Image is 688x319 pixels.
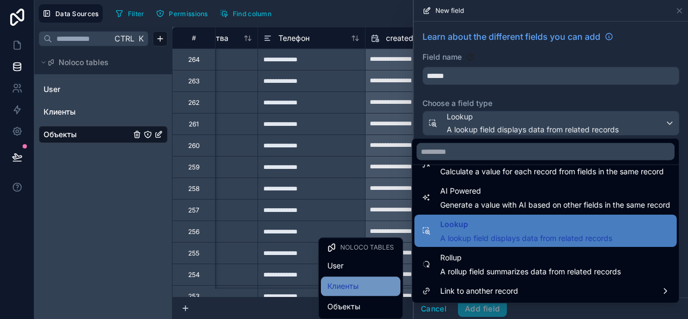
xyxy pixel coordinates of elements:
[340,243,394,252] span: Noloco tables
[188,206,199,215] div: 257
[39,126,168,143] div: Объекты
[188,185,199,193] div: 258
[188,292,199,301] div: 253
[39,55,161,70] button: Noloco tables
[440,185,670,197] span: AI Powered
[113,32,135,45] span: Ctrl
[440,218,612,231] span: Lookup
[440,166,664,177] span: Calculate a value for each record from fields in the same record
[44,107,76,117] span: Клиенты
[188,55,200,64] div: 264
[55,10,99,18] span: Data Sources
[440,266,621,277] span: A rollup field summarizes data from related records
[440,251,621,264] span: Rollup
[188,228,199,236] div: 256
[440,285,518,297] span: Link to another record
[188,271,200,279] div: 254
[327,280,359,293] span: Клиенты
[44,84,131,95] a: User
[39,81,168,98] div: User
[128,10,145,18] span: Filter
[189,120,199,129] div: 261
[152,5,216,22] a: Permissions
[188,249,199,258] div: 255
[278,33,310,44] span: Телефон
[169,10,207,18] span: Permissions
[137,35,145,42] span: K
[233,10,271,18] span: Find column
[152,5,211,22] button: Permissions
[188,141,200,150] div: 260
[188,98,199,107] div: 262
[44,107,131,117] a: Клиенты
[188,163,199,172] div: 259
[111,5,148,22] button: Filter
[440,233,612,244] span: A lookup field displays data from related records
[188,77,199,86] div: 263
[39,4,103,23] button: Data Sources
[59,57,109,68] span: Noloco tables
[440,200,670,210] span: Generate a value with AI based on other fields in the same record
[44,129,131,140] a: Объекты
[327,259,343,272] span: User
[39,103,168,120] div: Клиенты
[181,34,207,42] div: #
[327,300,360,313] span: Объекты
[216,5,275,22] button: Find column
[44,84,60,95] span: User
[386,33,422,44] span: created at
[44,129,77,140] span: Объекты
